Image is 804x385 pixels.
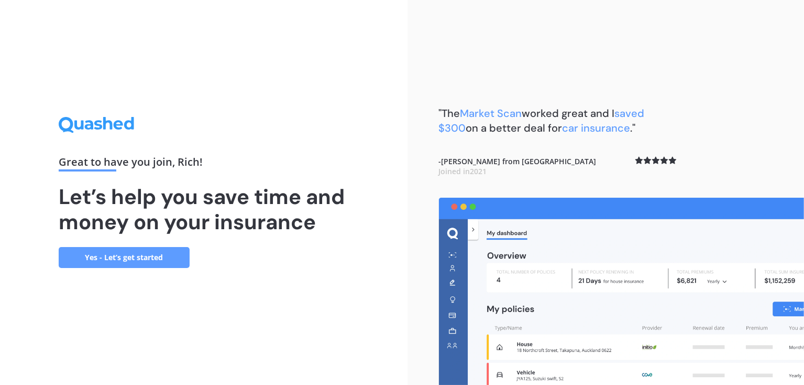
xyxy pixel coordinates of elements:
span: car insurance [563,121,631,135]
div: Great to have you join , Rich ! [59,157,349,172]
span: Joined in 2021 [439,166,487,176]
span: Market Scan [460,106,522,120]
h1: Let’s help you save time and money on your insurance [59,184,349,234]
a: Yes - Let’s get started [59,247,190,268]
b: - [PERSON_NAME] from [GEOGRAPHIC_DATA] [439,156,597,177]
span: saved $300 [439,106,645,135]
b: "The worked great and I on a better deal for ." [439,106,645,135]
